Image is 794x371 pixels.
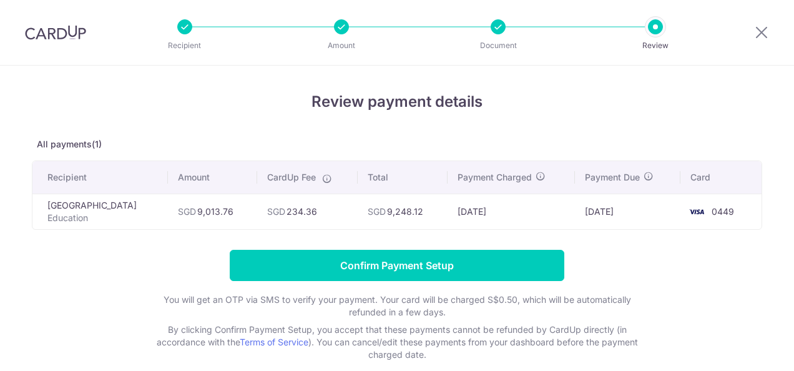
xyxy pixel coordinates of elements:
img: <span class="translation_missing" title="translation missing: en.account_steps.new_confirm_form.b... [684,204,709,219]
a: Terms of Service [240,337,308,347]
p: Review [609,39,702,52]
span: Payment Due [585,171,640,184]
img: CardUp [25,25,86,40]
span: Payment Charged [458,171,532,184]
p: You will get an OTP via SMS to verify your payment. Your card will be charged S$0.50, which will ... [147,294,647,319]
span: 0449 [712,206,734,217]
th: Amount [168,161,257,194]
p: Recipient [139,39,231,52]
th: Recipient [32,161,168,194]
span: CardUp Fee [267,171,316,184]
p: All payments(1) [32,138,762,151]
td: [DATE] [448,194,576,229]
span: SGD [267,206,285,217]
span: SGD [368,206,386,217]
td: 9,013.76 [168,194,257,229]
th: Card [680,161,762,194]
td: 9,248.12 [358,194,447,229]
p: By clicking Confirm Payment Setup, you accept that these payments cannot be refunded by CardUp di... [147,324,647,361]
input: Confirm Payment Setup [230,250,564,281]
p: Amount [295,39,388,52]
h4: Review payment details [32,91,762,113]
td: 234.36 [257,194,358,229]
td: [DATE] [575,194,680,229]
p: Education [47,212,158,224]
p: Document [452,39,544,52]
span: SGD [178,206,196,217]
td: [GEOGRAPHIC_DATA] [32,194,168,229]
th: Total [358,161,447,194]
